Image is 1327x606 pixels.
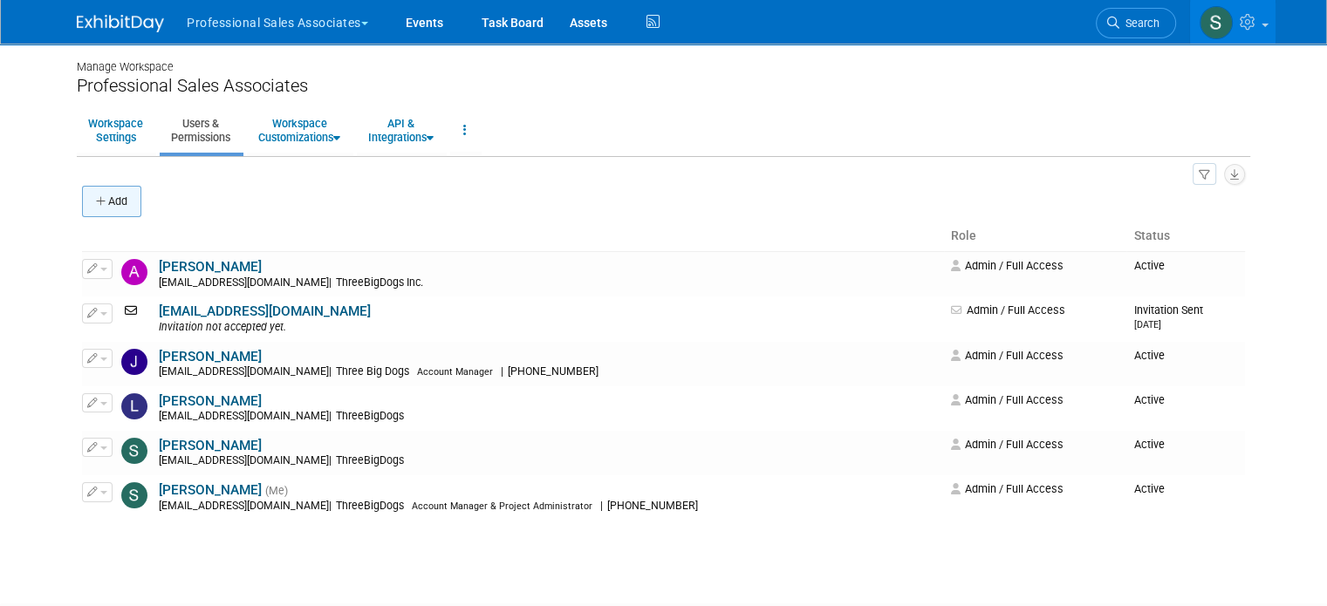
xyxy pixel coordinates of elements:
[247,109,352,152] a: WorkspaceCustomizations
[82,186,141,217] button: Add
[600,500,603,512] span: |
[77,109,154,152] a: WorkspaceSettings
[1119,17,1159,30] span: Search
[1133,482,1164,495] span: Active
[603,500,703,512] span: [PHONE_NUMBER]
[329,454,332,466] span: |
[159,410,940,424] div: [EMAIL_ADDRESS][DOMAIN_NAME]
[121,438,147,464] img: Sam Murphy
[121,393,147,419] img: Lori Stewart
[159,365,940,379] div: [EMAIL_ADDRESS][DOMAIN_NAME]
[329,365,332,378] span: |
[951,349,1064,362] span: Admin / Full Access
[501,365,503,378] span: |
[77,15,164,32] img: ExhibitDay
[159,454,940,468] div: [EMAIL_ADDRESS][DOMAIN_NAME]
[329,500,332,512] span: |
[1133,438,1164,451] span: Active
[951,259,1064,272] span: Admin / Full Access
[357,109,445,152] a: API &Integrations
[77,75,1250,97] div: Professional Sales Associates
[1133,393,1164,406] span: Active
[332,276,428,289] span: ThreeBigDogs Inc.
[329,276,332,289] span: |
[159,438,262,453] a: [PERSON_NAME]
[160,109,242,152] a: Users &Permissions
[1133,349,1164,362] span: Active
[944,221,1127,251] th: Role
[159,349,262,364] a: [PERSON_NAME]
[121,482,147,508] img: Samantha Meyers
[951,303,1065,317] span: Admin / Full Access
[1200,6,1233,39] img: Samantha Meyers
[77,44,1250,75] div: Manage Workspace
[1133,259,1164,272] span: Active
[159,303,371,319] a: [EMAIL_ADDRESS][DOMAIN_NAME]
[329,410,332,422] span: |
[332,365,414,378] span: Three Big Dogs
[159,259,262,275] a: [PERSON_NAME]
[159,500,940,514] div: [EMAIL_ADDRESS][DOMAIN_NAME]
[159,393,262,409] a: [PERSON_NAME]
[121,259,147,285] img: Art Stewart
[332,454,409,466] span: ThreeBigDogs
[951,482,1064,495] span: Admin / Full Access
[1126,221,1245,251] th: Status
[332,410,409,422] span: ThreeBigDogs
[951,438,1064,451] span: Admin / Full Access
[159,482,262,498] a: [PERSON_NAME]
[951,393,1064,406] span: Admin / Full Access
[1096,8,1176,38] a: Search
[417,366,493,378] span: Account Manager
[265,485,288,497] span: (Me)
[503,365,604,378] span: [PHONE_NUMBER]
[121,349,147,375] img: Justin Newborn
[412,500,592,512] span: Account Manager & Project Administrator
[159,321,940,335] div: Invitation not accepted yet.
[1133,319,1160,330] small: [DATE]
[1133,303,1202,330] span: Invitation Sent
[332,500,409,512] span: ThreeBigDogs
[159,276,940,290] div: [EMAIL_ADDRESS][DOMAIN_NAME]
